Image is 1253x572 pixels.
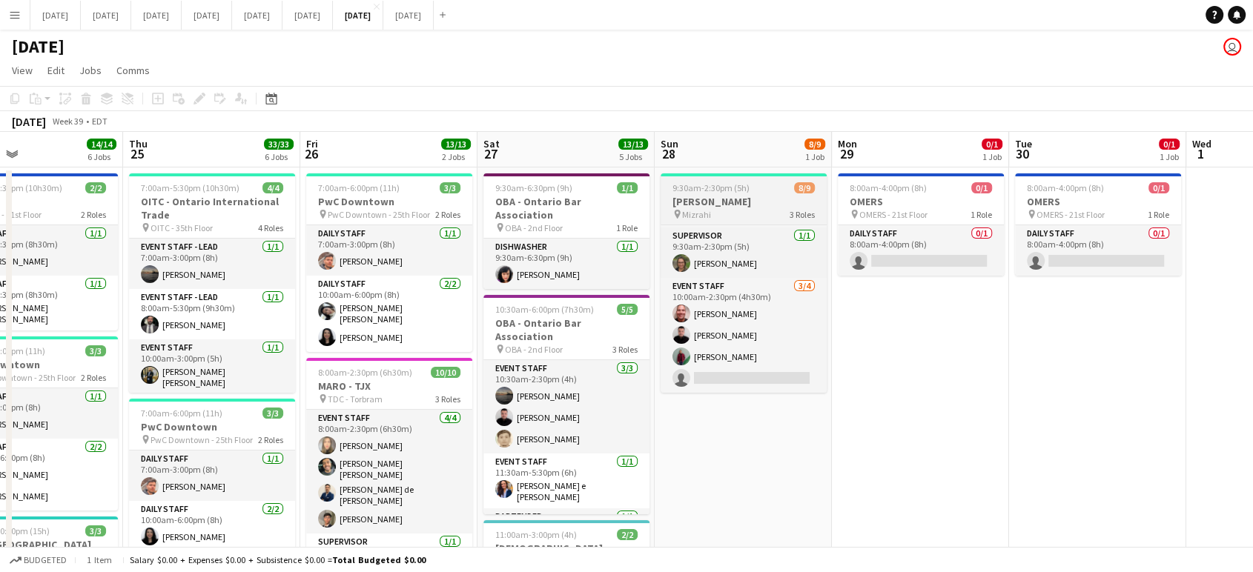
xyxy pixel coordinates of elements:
[495,182,572,193] span: 9:30am-6:30pm (9h)
[1015,137,1032,150] span: Tue
[262,182,283,193] span: 4/4
[1015,173,1181,276] app-job-card: 8:00am-4:00pm (8h)0/1OMERS OMERS - 21st Floor1 RoleDaily Staff0/18:00am-4:00pm (8h)
[85,345,106,356] span: 3/3
[81,1,131,30] button: [DATE]
[1148,182,1169,193] span: 0/1
[328,209,430,220] span: PwC Downtown - 25th Floor
[838,173,1004,276] div: 8:00am-4:00pm (8h)0/1OMERS OMERS - 21st Floor1 RoleDaily Staff0/18:00am-4:00pm (8h)
[495,529,577,540] span: 11:00am-3:00pm (4h)
[110,61,156,80] a: Comms
[306,276,472,352] app-card-role: Daily Staff2/210:00am-6:00pm (8h)[PERSON_NAME] [PERSON_NAME][PERSON_NAME]
[129,137,148,150] span: Thu
[73,61,108,80] a: Jobs
[85,525,106,536] span: 3/3
[1015,225,1181,276] app-card-role: Daily Staff0/18:00am-4:00pm (8h)
[616,222,638,233] span: 1 Role
[483,453,649,508] app-card-role: Event Staff1/111:30am-5:30pm (6h)[PERSON_NAME] e [PERSON_NAME]
[129,420,295,433] h3: PwC Downtown
[151,434,253,445] span: PwC Downtown - 25th Floor
[982,151,1002,162] div: 1 Job
[24,555,67,565] span: Budgeted
[804,139,825,150] span: 8/9
[505,222,563,233] span: OBA - 2nd Floor
[442,151,470,162] div: 2 Jobs
[129,195,295,222] h3: OITC - Ontario International Trade
[505,344,563,355] span: OBA - 2nd Floor
[383,1,434,30] button: [DATE]
[483,239,649,289] app-card-role: Dishwasher1/19:30am-6:30pm (9h)[PERSON_NAME]
[81,372,106,383] span: 2 Roles
[483,295,649,514] app-job-card: 10:30am-6:00pm (7h30m)5/5OBA - Ontario Bar Association OBA - 2nd Floor3 RolesEvent Staff3/310:30a...
[1013,145,1032,162] span: 30
[306,195,472,208] h3: PwC Downtown
[435,393,460,405] span: 3 Roles
[1223,38,1241,56] app-user-avatar: Jolanta Rokowski
[130,554,426,565] div: Salary $0.00 + Expenses $0.00 + Subsistence $0.00 =
[661,173,827,393] app-job-card: 9:30am-2:30pm (5h)8/9[PERSON_NAME] Mizrahi3 Roles[PERSON_NAME][PERSON_NAME][PERSON_NAME]Superviso...
[282,1,333,30] button: [DATE]
[617,182,638,193] span: 1/1
[306,137,318,150] span: Fri
[617,529,638,540] span: 2/2
[328,393,383,405] span: TDC - Torbram
[481,145,500,162] span: 27
[116,64,150,77] span: Comms
[971,182,992,193] span: 0/1
[672,182,750,193] span: 9:30am-2:30pm (5h)
[258,434,283,445] span: 2 Roles
[265,151,293,162] div: 6 Jobs
[1015,195,1181,208] h3: OMERS
[612,344,638,355] span: 3 Roles
[483,137,500,150] span: Sat
[483,195,649,222] h3: OBA - Ontario Bar Association
[30,1,81,30] button: [DATE]
[7,552,69,568] button: Budgeted
[805,151,824,162] div: 1 Job
[483,173,649,289] app-job-card: 9:30am-6:30pm (9h)1/1OBA - Ontario Bar Association OBA - 2nd Floor1 RoleDishwasher1/19:30am-6:30p...
[661,227,827,278] app-card-role: Supervisor1/19:30am-2:30pm (5h)[PERSON_NAME]
[306,225,472,276] app-card-role: Daily Staff1/17:00am-3:00pm (8h)[PERSON_NAME]
[232,1,282,30] button: [DATE]
[483,316,649,343] h3: OBA - Ontario Bar Association
[12,36,65,58] h1: [DATE]
[1190,145,1211,162] span: 1
[141,182,239,193] span: 7:00am-5:30pm (10h30m)
[85,182,106,193] span: 2/2
[306,173,472,352] app-job-card: 7:00am-6:00pm (11h)3/3PwC Downtown PwC Downtown - 25th Floor2 RolesDaily Staff1/17:00am-3:00pm (8...
[431,367,460,378] span: 10/10
[127,145,148,162] span: 25
[81,209,106,220] span: 2 Roles
[838,195,1004,208] h3: OMERS
[87,139,116,150] span: 14/14
[619,151,647,162] div: 5 Jobs
[129,173,295,393] app-job-card: 7:00am-5:30pm (10h30m)4/4OITC - Ontario International Trade OITC - 35th Floor4 RolesEvent Staff -...
[304,145,318,162] span: 26
[982,139,1002,150] span: 0/1
[129,239,295,289] app-card-role: Event Staff - Lead1/17:00am-3:00pm (8h)[PERSON_NAME]
[1159,139,1180,150] span: 0/1
[318,182,400,193] span: 7:00am-6:00pm (11h)
[129,450,295,501] app-card-role: Daily Staff1/17:00am-3:00pm (8h)[PERSON_NAME]
[129,339,295,394] app-card-role: Event Staff1/110:00am-3:00pm (5h)[PERSON_NAME] [PERSON_NAME]
[306,379,472,393] h3: MARO - TJX
[850,182,927,193] span: 8:00am-4:00pm (8h)
[47,64,65,77] span: Edit
[141,408,222,419] span: 7:00am-6:00pm (11h)
[440,182,460,193] span: 3/3
[658,145,678,162] span: 28
[1027,182,1104,193] span: 8:00am-4:00pm (8h)
[1037,209,1105,220] span: OMERS - 21st Floor
[617,304,638,315] span: 5/5
[12,114,46,129] div: [DATE]
[92,116,108,127] div: EDT
[318,367,412,378] span: 8:00am-2:30pm (6h30m)
[971,209,992,220] span: 1 Role
[790,209,815,220] span: 3 Roles
[1148,209,1169,220] span: 1 Role
[332,554,426,565] span: Total Budgeted $0.00
[79,64,102,77] span: Jobs
[6,61,39,80] a: View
